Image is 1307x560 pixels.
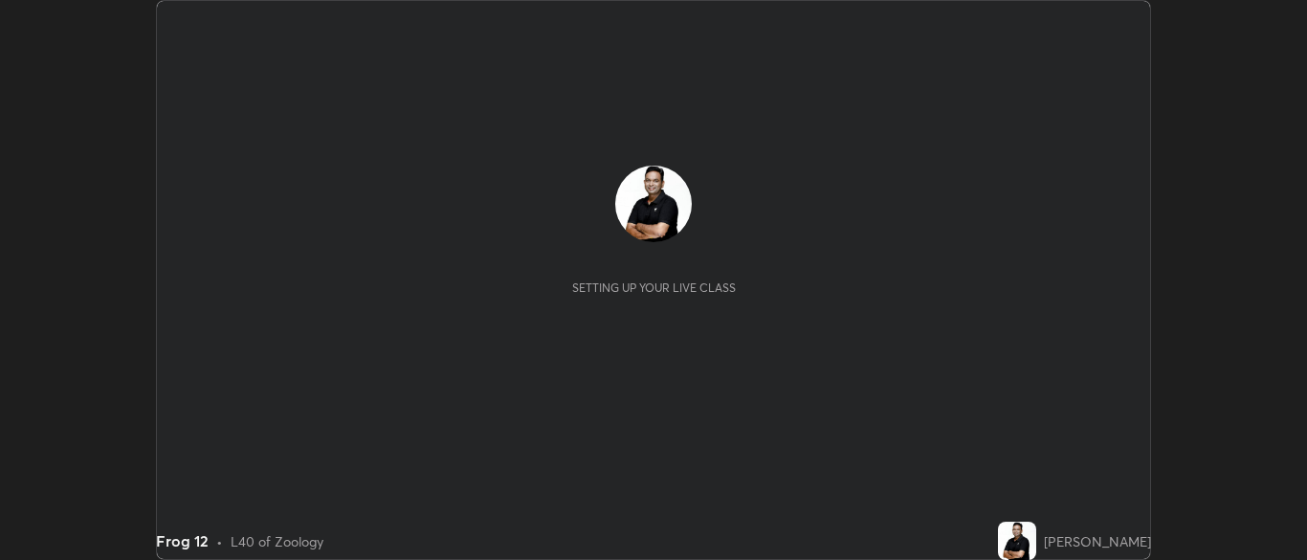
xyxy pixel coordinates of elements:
div: [PERSON_NAME] [1044,531,1151,551]
img: 5b67bc2738cd4d57a8ec135b31aa2f06.jpg [998,522,1036,560]
div: L40 of Zoology [231,531,323,551]
div: • [216,531,223,551]
img: 5b67bc2738cd4d57a8ec135b31aa2f06.jpg [615,166,692,242]
div: Frog 12 [156,529,209,552]
div: Setting up your live class [572,280,736,295]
